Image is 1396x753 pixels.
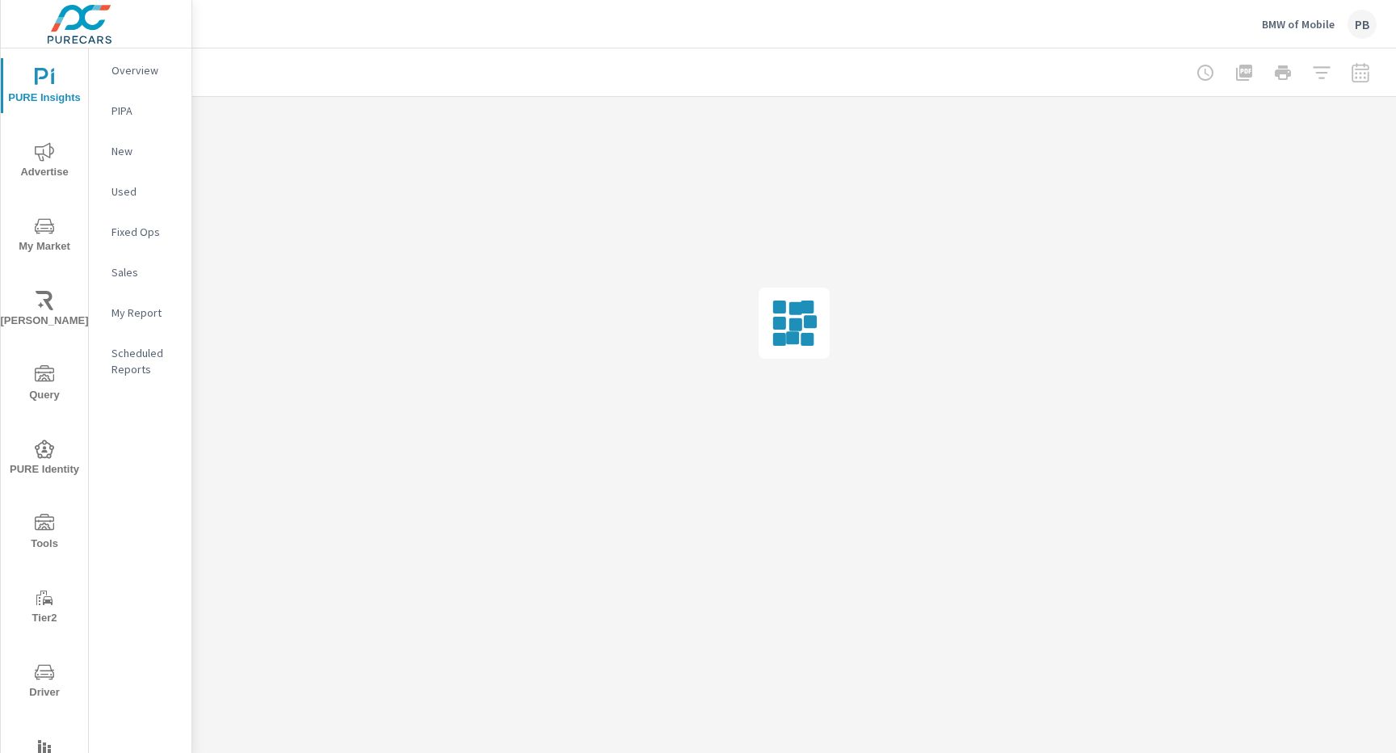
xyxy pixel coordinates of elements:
[111,103,179,119] p: PIPA
[6,663,83,702] span: Driver
[89,179,191,204] div: Used
[111,224,179,240] p: Fixed Ops
[111,183,179,200] p: Used
[89,99,191,123] div: PIPA
[111,305,179,321] p: My Report
[1348,10,1377,39] div: PB
[6,365,83,405] span: Query
[111,345,179,377] p: Scheduled Reports
[89,260,191,284] div: Sales
[6,68,83,107] span: PURE Insights
[89,220,191,244] div: Fixed Ops
[89,301,191,325] div: My Report
[111,264,179,280] p: Sales
[111,62,179,78] p: Overview
[6,142,83,182] span: Advertise
[6,217,83,256] span: My Market
[1262,17,1335,32] p: BMW of Mobile
[89,341,191,381] div: Scheduled Reports
[89,58,191,82] div: Overview
[6,588,83,628] span: Tier2
[6,440,83,479] span: PURE Identity
[6,514,83,553] span: Tools
[89,139,191,163] div: New
[111,143,179,159] p: New
[6,291,83,330] span: [PERSON_NAME]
